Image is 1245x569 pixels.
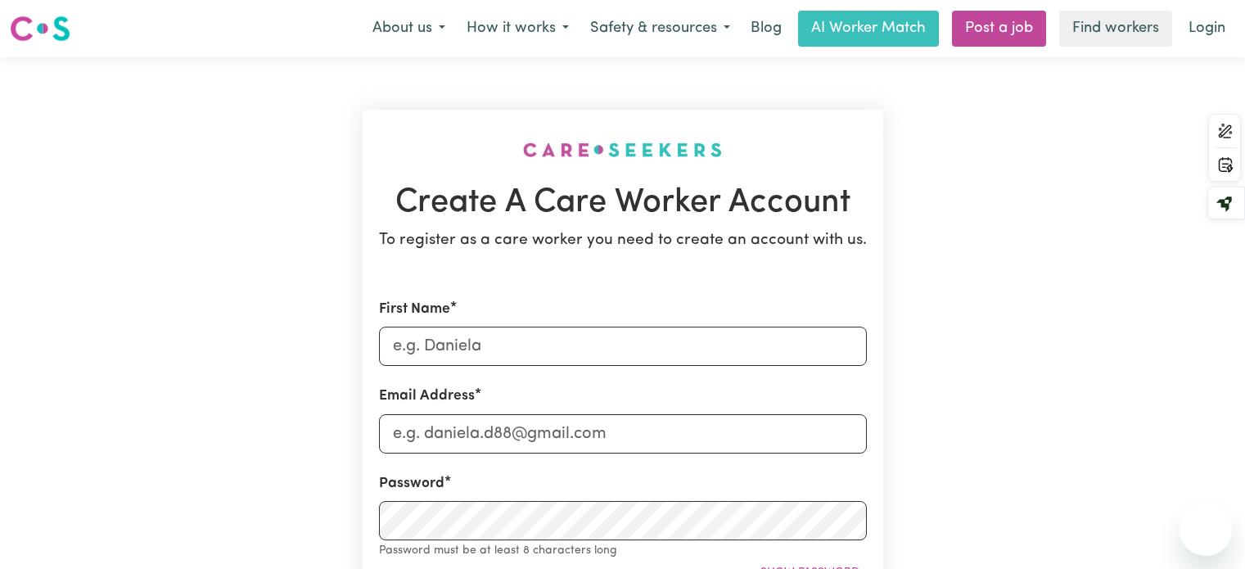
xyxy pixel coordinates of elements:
[741,11,792,47] a: Blog
[379,183,867,223] h1: Create A Care Worker Account
[1059,11,1172,47] a: Find workers
[10,14,70,43] img: Careseekers logo
[379,327,867,366] input: e.g. Daniela
[1180,504,1232,556] iframe: Button to launch messaging window
[952,11,1046,47] a: Post a job
[362,11,456,46] button: About us
[798,11,939,47] a: AI Worker Match
[379,229,867,253] p: To register as a care worker you need to create an account with us.
[379,386,475,407] label: Email Address
[456,11,580,46] button: How it works
[379,299,450,320] label: First Name
[379,544,617,557] small: Password must be at least 8 characters long
[1179,11,1235,47] a: Login
[379,414,867,454] input: e.g. daniela.d88@gmail.com
[10,10,70,47] a: Careseekers logo
[379,473,444,494] label: Password
[580,11,741,46] button: Safety & resources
